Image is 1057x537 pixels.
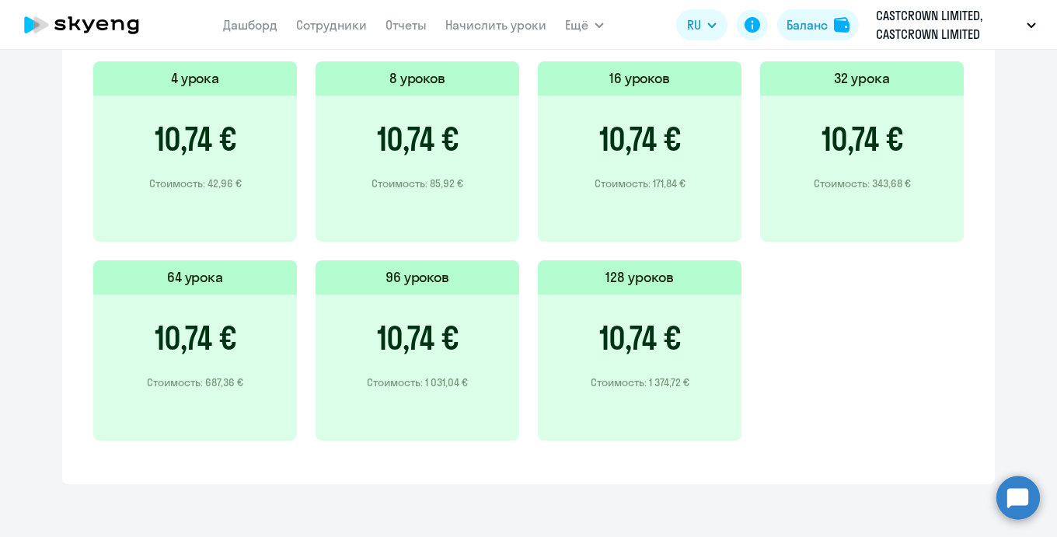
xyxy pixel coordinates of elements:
p: Стоимость: 343,68 € [814,176,911,190]
span: RU [687,16,701,34]
p: Стоимость: 1 374,72 € [591,375,689,389]
h5: 32 урока [834,68,890,89]
h5: 8 уроков [389,68,446,89]
h3: 10,74 € [599,120,681,158]
button: Балансbalance [777,9,859,40]
p: Стоимость: 85,92 € [372,176,463,190]
button: Ещё [565,9,604,40]
h5: 16 уроков [609,68,671,89]
img: balance [834,17,849,33]
p: Стоимость: 1 031,04 € [367,375,468,389]
p: CASTCROWN LIMITED, CASTCROWN LIMITED [876,6,1020,44]
button: RU [676,9,727,40]
h5: 64 урока [167,267,224,288]
h5: 128 уроков [605,267,674,288]
h5: 96 уроков [385,267,450,288]
span: Ещё [565,16,588,34]
h3: 10,74 € [377,319,459,357]
button: CASTCROWN LIMITED, CASTCROWN LIMITED [868,6,1044,44]
div: Баланс [787,16,828,34]
a: Дашборд [223,17,277,33]
h3: 10,74 € [377,120,459,158]
p: Стоимость: 171,84 € [595,176,685,190]
h3: 10,74 € [822,120,903,158]
h3: 10,74 € [155,120,236,158]
p: Стоимость: 687,36 € [147,375,243,389]
h3: 10,74 € [599,319,681,357]
a: Отчеты [385,17,427,33]
a: Сотрудники [296,17,367,33]
h3: 10,74 € [155,319,236,357]
p: Стоимость: 42,96 € [149,176,242,190]
a: Начислить уроки [445,17,546,33]
h5: 4 урока [171,68,220,89]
